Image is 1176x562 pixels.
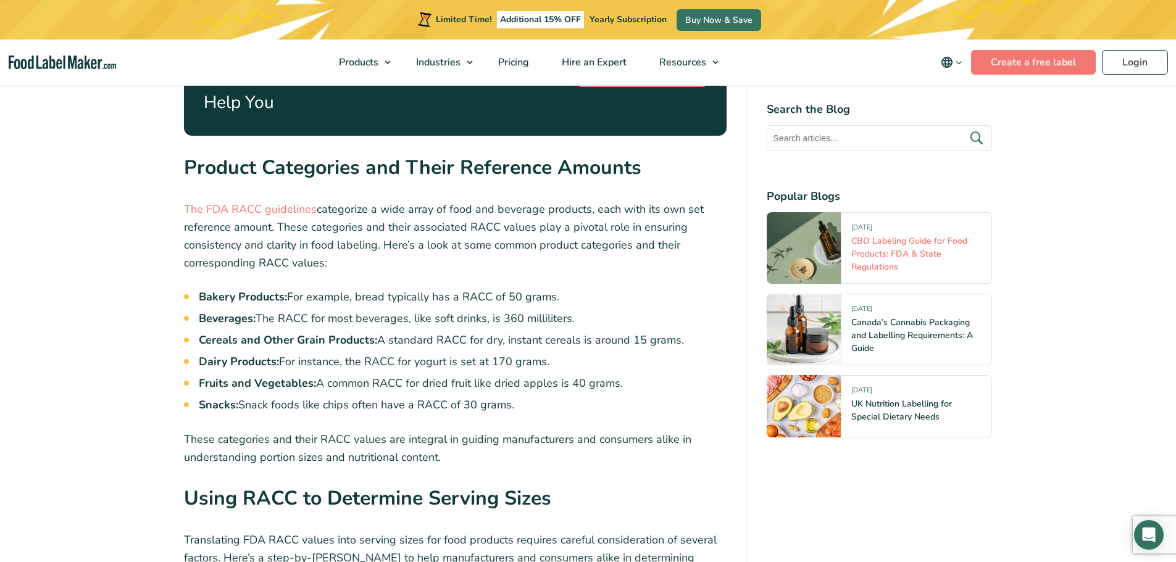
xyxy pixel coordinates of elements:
strong: Dairy Products: [199,354,279,369]
li: Snack foods like chips often have a RACC of 30 grams. [199,397,727,413]
a: Industries [400,39,479,85]
strong: Beverages: [199,311,256,326]
a: Pricing [482,39,543,85]
a: Create a free label [971,50,1096,75]
li: For instance, the RACC for yogurt is set at 170 grams. [199,353,727,370]
span: Yearly Subscription [590,14,667,25]
li: For example, bread typically has a RACC of 50 grams. [199,289,727,305]
strong: Cereals and Other Grain Products: [199,333,377,347]
h4: Search the Blog [767,101,992,118]
strong: Using RACC to Determine Serving Sizes [184,485,551,511]
a: CBD Labeling Guide for Food Products: FDA & State Regulations [851,235,967,273]
li: The RACC for most beverages, like soft drinks, is 360 milliliters. [199,310,727,327]
input: Search articles... [767,125,992,151]
strong: Fruits and Vegetables: [199,376,316,391]
strong: Snacks: [199,397,238,412]
p: categorize a wide array of food and beverage products, each with its own set reference amount. Th... [184,200,727,271]
strong: FoodLabelMaker [241,63,375,86]
strong: Bakery Products: [199,289,287,304]
strong: Product Categories and Their Reference Amounts [184,154,641,181]
p: These categories and their RACC values are integral in guiding manufacturers and consumers alike ... [184,431,727,466]
li: A standard RACC for dry, instant cereals is around 15 grams. [199,332,727,349]
span: Products [335,56,380,69]
span: [DATE] [851,386,872,400]
h4: Popular Blogs [767,188,992,205]
a: Buy Now & Save [677,9,761,31]
span: Pricing [494,56,530,69]
li: A common RACC for dried fruit like dried apples is 40 grams. [199,375,727,392]
a: UK Nutrition Labelling for Special Dietary Needs [851,398,952,423]
span: Resources [656,56,707,69]
span: Hire an Expert [558,56,628,69]
div: Open Intercom Messenger [1134,520,1164,550]
span: Limited Time! [436,14,491,25]
a: Canada’s Cannabis Packaging and Labelling Requirements: A Guide [851,316,973,354]
a: Hire an Expert [546,39,640,85]
a: The FDA RACC guidelines [184,202,317,217]
a: Products [323,39,397,85]
span: Additional 15% OFF [497,11,584,28]
span: [DATE] [851,223,872,237]
a: Login [1102,50,1168,75]
span: Industries [412,56,462,69]
a: Resources [643,39,725,85]
span: [DATE] [851,304,872,318]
